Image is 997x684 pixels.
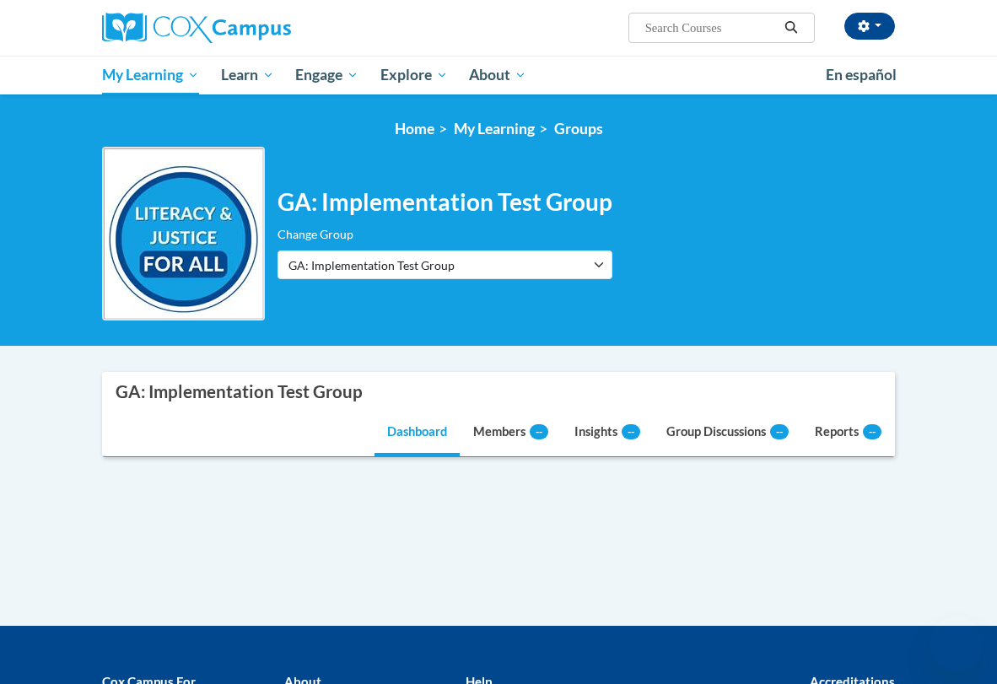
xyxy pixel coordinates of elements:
[278,225,353,244] label: Change Group
[930,617,984,671] iframe: Button to launch messaging window
[221,65,274,85] span: Learn
[369,56,459,94] a: Explore
[375,411,460,456] a: Dashboard
[102,13,291,43] img: Cox Campus
[278,250,612,279] button: GA: Implementation Test Group
[288,256,491,274] span: GA: Implementation Test Group
[469,65,526,85] span: About
[770,424,789,439] span: --
[826,66,897,83] span: En español
[863,424,881,439] span: --
[395,120,434,137] a: Home
[779,18,804,38] button: Search
[278,188,612,217] h2: GA: Implementation Test Group
[530,424,548,439] span: --
[210,56,285,94] a: Learn
[454,120,535,137] a: My Learning
[102,65,199,85] span: My Learning
[802,411,894,456] a: Reports--
[644,18,779,38] input: Search Courses
[116,381,363,402] div: GA: Implementation Test Group
[844,13,895,40] button: Account Settings
[815,57,908,93] a: En español
[562,411,653,456] a: Insights--
[459,56,538,94] a: About
[89,56,908,94] div: Main menu
[554,120,603,137] a: Groups
[622,424,640,439] span: --
[284,56,369,94] a: Engage
[461,411,561,456] a: Members--
[91,56,210,94] a: My Learning
[380,65,448,85] span: Explore
[654,411,801,456] a: Group Discussions--
[295,65,358,85] span: Engage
